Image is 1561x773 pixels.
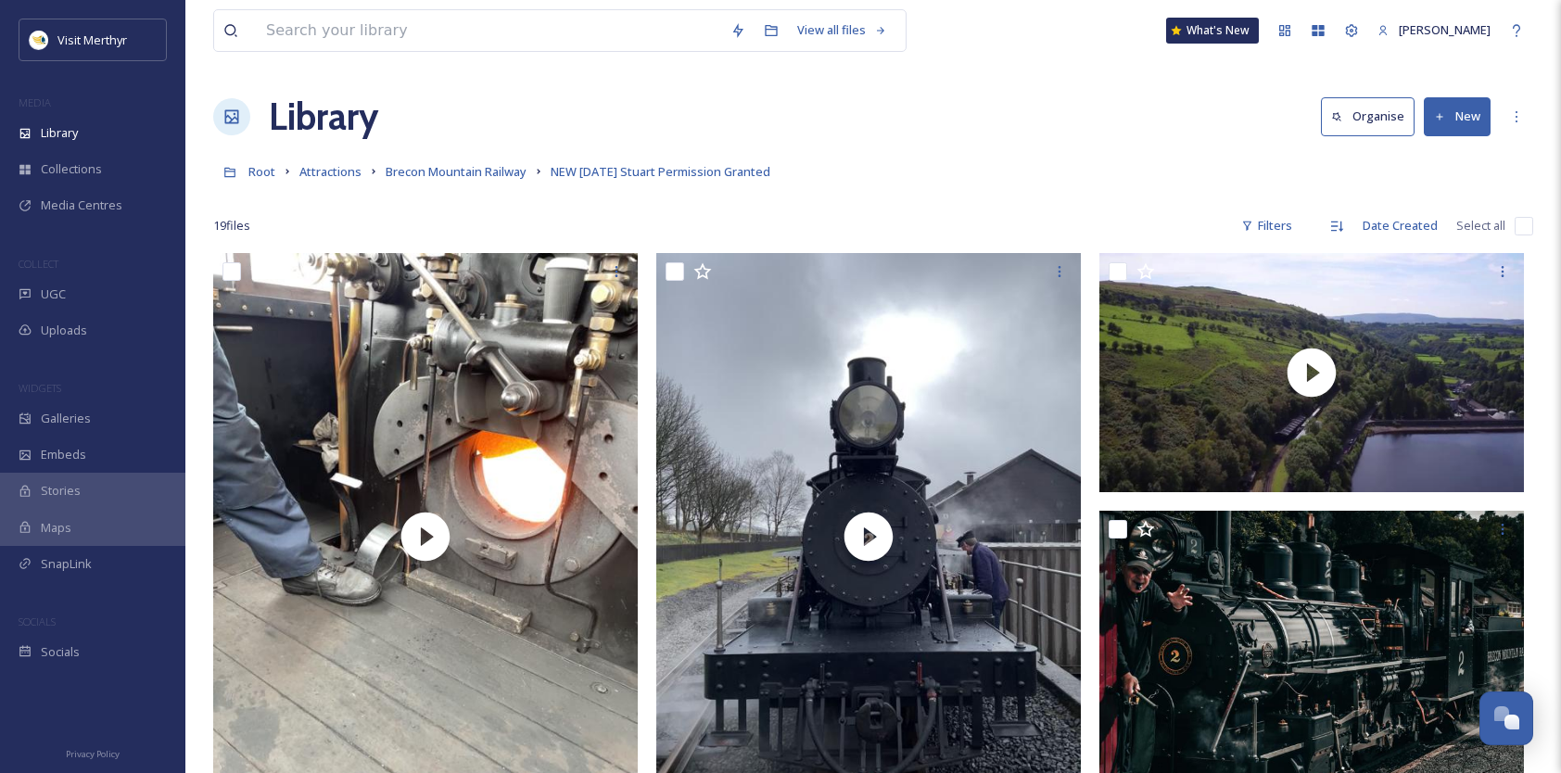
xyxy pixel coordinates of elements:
[66,748,120,760] span: Privacy Policy
[299,163,362,180] span: Attractions
[213,217,250,234] span: 19 file s
[1399,21,1491,38] span: [PERSON_NAME]
[41,196,122,214] span: Media Centres
[1368,12,1500,48] a: [PERSON_NAME]
[66,741,120,764] a: Privacy Policy
[41,124,78,142] span: Library
[551,160,770,183] a: NEW [DATE] Stuart Permission Granted
[41,322,87,339] span: Uploads
[19,381,61,395] span: WIDGETS
[1099,253,1524,492] img: thumbnail
[30,31,48,49] img: download.jpeg
[41,160,102,178] span: Collections
[1232,208,1301,244] div: Filters
[257,10,721,51] input: Search your library
[1321,97,1424,135] a: Organise
[1166,18,1259,44] a: What's New
[41,410,91,427] span: Galleries
[41,482,81,500] span: Stories
[1321,97,1415,135] button: Organise
[551,163,770,180] span: NEW [DATE] Stuart Permission Granted
[41,446,86,463] span: Embeds
[788,12,896,48] a: View all files
[386,160,527,183] a: Brecon Mountain Railway
[19,95,51,109] span: MEDIA
[41,643,80,661] span: Socials
[57,32,127,48] span: Visit Merthyr
[248,163,275,180] span: Root
[1456,217,1505,234] span: Select all
[1353,208,1447,244] div: Date Created
[19,615,56,628] span: SOCIALS
[41,285,66,303] span: UGC
[19,257,58,271] span: COLLECT
[248,160,275,183] a: Root
[1424,97,1491,135] button: New
[269,89,378,145] a: Library
[1479,691,1533,745] button: Open Chat
[41,519,71,537] span: Maps
[386,163,527,180] span: Brecon Mountain Railway
[299,160,362,183] a: Attractions
[41,555,92,573] span: SnapLink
